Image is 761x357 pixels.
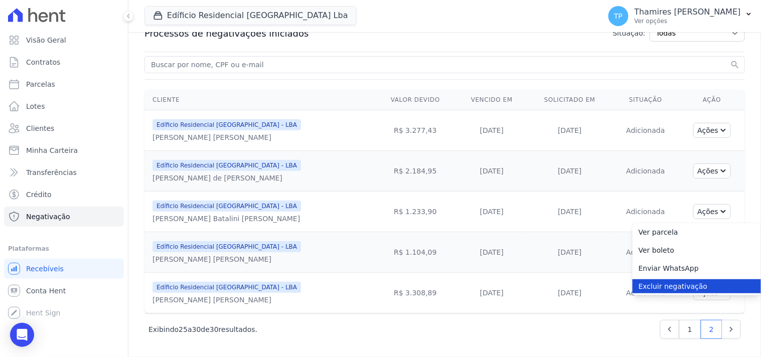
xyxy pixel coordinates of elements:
[635,7,741,17] p: Thamires [PERSON_NAME]
[528,273,613,313] td: [DATE]
[153,254,301,264] div: [PERSON_NAME] [PERSON_NAME]
[26,101,45,111] span: Lotes
[456,90,528,110] th: Vencido em
[679,90,745,110] th: Ação
[26,264,64,274] span: Recebíveis
[614,13,623,20] span: TP
[693,163,731,178] button: Ações
[374,151,456,192] td: R$ 2.184,95
[613,28,646,39] span: Situação:
[613,90,679,110] th: Situação
[660,320,679,339] a: Previous
[4,74,124,94] a: Parcelas
[679,320,701,339] a: 1
[4,52,124,72] a: Contratos
[693,123,731,138] button: Ações
[153,201,301,212] span: Edíficio Residencial [GEOGRAPHIC_DATA] - LBA
[613,192,679,232] td: Adicionada
[26,57,60,67] span: Contratos
[456,273,528,313] td: [DATE]
[144,90,374,110] th: Cliente
[456,192,528,232] td: [DATE]
[144,6,357,25] button: Edíficio Residencial [GEOGRAPHIC_DATA] Lba
[153,282,301,293] span: Edíficio Residencial [GEOGRAPHIC_DATA] - LBA
[633,261,761,275] a: Enviar WhatsApp
[633,279,761,293] a: Excluir negativação
[600,2,761,30] button: TP Thamires [PERSON_NAME] Ver opções
[4,185,124,205] a: Crédito
[26,79,55,89] span: Parcelas
[4,30,124,50] a: Visão Geral
[374,232,456,273] td: R$ 1.104,09
[26,190,52,200] span: Crédito
[635,17,741,25] p: Ver opções
[8,243,120,255] div: Plataformas
[374,90,456,110] th: Valor devido
[701,320,722,339] a: 2
[179,325,188,333] span: 25
[613,273,679,313] td: Adicionada
[4,96,124,116] a: Lotes
[613,232,679,273] td: Adicionada
[613,110,679,151] td: Adicionada
[374,192,456,232] td: R$ 1.233,90
[26,35,66,45] span: Visão Geral
[456,110,528,151] td: [DATE]
[149,59,728,71] input: Buscar por nome, CPF ou e-mail
[4,118,124,138] a: Clientes
[4,207,124,227] a: Negativação
[722,320,741,339] a: Next
[26,167,77,177] span: Transferências
[153,132,301,142] div: [PERSON_NAME] [PERSON_NAME]
[26,145,78,155] span: Minha Carteira
[144,27,309,40] span: Processos de negativações iniciados
[528,151,613,192] td: [DATE]
[153,295,301,305] div: [PERSON_NAME] [PERSON_NAME]
[4,162,124,183] a: Transferências
[633,225,761,239] a: Ver parcela
[528,110,613,151] td: [DATE]
[456,151,528,192] td: [DATE]
[374,273,456,313] td: R$ 3.308,89
[456,232,528,273] td: [DATE]
[4,281,124,301] a: Conta Hent
[26,212,70,222] span: Negativação
[153,214,301,224] div: [PERSON_NAME] Batalini [PERSON_NAME]
[633,243,761,257] a: Ver boleto
[26,286,66,296] span: Conta Hent
[153,241,301,252] span: Edíficio Residencial [GEOGRAPHIC_DATA] - LBA
[613,151,679,192] td: Adicionada
[528,90,613,110] th: Solicitado em
[693,204,731,219] button: Ações
[153,119,301,130] span: Edíficio Residencial [GEOGRAPHIC_DATA] - LBA
[374,110,456,151] td: R$ 3.277,43
[148,324,257,334] p: Exibindo a de resultados.
[730,60,740,70] button: search
[210,325,219,333] span: 30
[4,140,124,160] a: Minha Carteira
[528,192,613,232] td: [DATE]
[153,173,301,183] div: [PERSON_NAME] de [PERSON_NAME]
[10,323,34,347] div: Open Intercom Messenger
[528,232,613,273] td: [DATE]
[4,259,124,279] a: Recebíveis
[153,160,301,171] span: Edíficio Residencial [GEOGRAPHIC_DATA] - LBA
[192,325,201,333] span: 30
[26,123,54,133] span: Clientes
